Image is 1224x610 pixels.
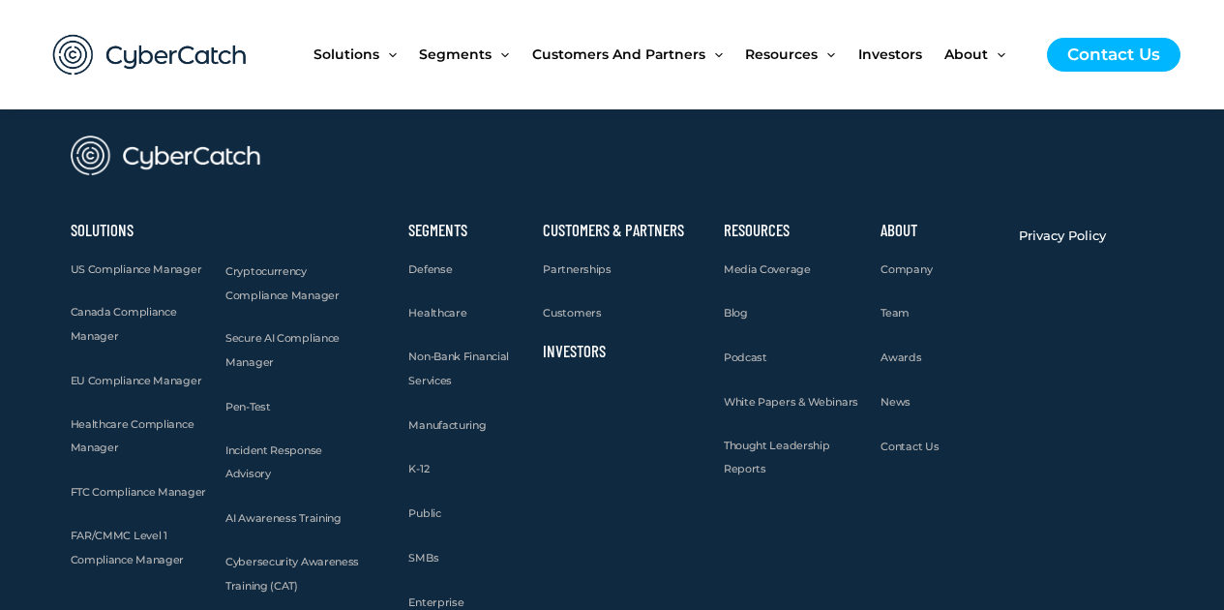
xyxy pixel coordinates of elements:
[225,395,271,419] a: Pen-Test
[724,306,748,320] span: Blog
[408,224,523,237] h2: Segments
[408,546,438,570] a: SMBs
[543,301,601,325] a: Customers
[881,351,921,364] span: Awards
[408,595,463,609] span: Enterprise
[881,390,911,414] a: News
[881,301,910,325] a: Team
[225,400,271,413] span: Pen-Test
[408,418,486,432] span: Manufacturing
[724,395,858,409] span: White Papers & Webinars
[225,550,367,598] a: Cybersecurity Awareness Training (CAT)
[408,506,440,520] span: Public
[492,14,509,95] span: Menu Toggle
[71,524,207,572] a: FAR/CMMC Level 1 Compliance Manager
[705,14,723,95] span: Menu Toggle
[71,529,185,566] span: FAR/CMMC Level 1 Compliance Manager
[408,413,486,438] a: Manufacturing
[225,506,342,531] a: AI Awareness Training
[944,14,988,95] span: About
[408,551,438,564] span: SMBs
[225,264,340,302] span: Cryptocurrency Compliance Manager
[724,390,858,414] a: White Papers & Webinars
[419,14,492,95] span: Segments
[1047,38,1180,72] a: Contact Us
[881,224,1000,237] h2: About
[225,555,359,593] span: Cybersecurity Awareness Training (CAT)
[71,374,202,387] span: EU Compliance Manager
[881,395,911,409] span: News
[313,14,1028,95] nav: Site Navigation: New Main Menu
[858,14,944,95] a: Investors
[71,412,207,461] a: Healthcare Compliance Manager
[71,224,207,237] h2: Solutions
[408,462,429,475] span: K-12
[225,331,340,369] span: Secure AI Compliance Manager
[225,443,322,481] span: Incident Response Advisory
[724,351,767,364] span: Podcast
[408,258,452,282] a: Defense
[532,14,705,95] span: Customers and Partners
[408,350,509,387] span: Non-Bank Financial Services
[543,262,611,276] span: Partnerships
[543,306,601,320] span: Customers
[881,346,921,370] a: Awards
[225,439,367,487] a: Incident Response Advisory
[543,258,611,282] a: Partnerships
[724,262,811,276] span: Media Coverage
[408,262,452,276] span: Defense
[881,435,939,459] a: Contact Us
[408,301,466,325] a: Healthcare
[71,369,202,393] a: EU Compliance Manager
[34,15,266,95] img: CyberCatch
[71,305,177,343] span: Canada Compliance Manager
[988,14,1005,95] span: Menu Toggle
[881,258,932,282] a: Company
[71,480,206,504] a: FTC Compliance Manager
[858,14,922,95] span: Investors
[745,14,818,95] span: Resources
[225,326,367,375] a: Secure AI Compliance Manager
[71,485,206,499] span: FTC Compliance Manager
[225,259,367,308] a: Cryptocurrency Compliance Manager
[724,439,830,476] span: Thought Leadership Reports
[408,457,429,481] a: K-12
[724,301,748,325] a: Blog
[379,14,397,95] span: Menu Toggle
[71,417,194,455] span: Healthcare Compliance Manager
[724,224,862,237] h2: Resources
[408,345,523,393] a: Non-Bank Financial Services
[724,434,862,482] a: Thought Leadership Reports
[881,306,910,320] span: Team
[724,346,767,370] a: Podcast
[881,440,939,453] span: Contact Us
[881,262,932,276] span: Company
[543,224,704,237] h2: Customers & Partners
[818,14,835,95] span: Menu Toggle
[71,262,202,276] span: US Compliance Manager
[408,502,440,526] a: Public
[1019,228,1106,243] span: Privacy Policy
[71,300,207,349] a: Canada Compliance Manager
[225,511,342,525] span: AI Awareness Training
[724,258,811,282] a: Media Coverage
[543,341,606,360] a: Investors
[313,14,379,95] span: Solutions
[71,258,202,282] a: US Compliance Manager
[408,306,466,320] span: Healthcare
[1019,224,1106,248] a: Privacy Policy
